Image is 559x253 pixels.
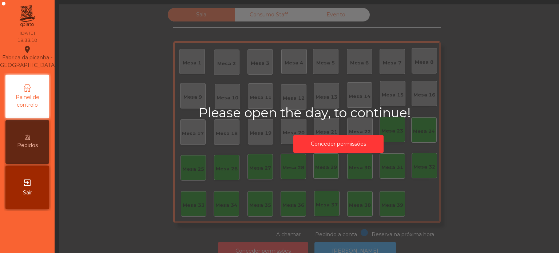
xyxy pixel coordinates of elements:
[18,4,36,29] img: qpiato
[23,178,32,187] i: exit_to_app
[7,94,47,109] span: Painel de controlo
[20,30,35,36] div: [DATE]
[23,189,32,197] span: Sair
[199,105,478,120] h2: Please open the day, to continue!
[293,135,384,153] button: Conceder permissões
[17,37,37,44] div: 18:33:10
[23,45,32,54] i: location_on
[17,142,38,149] span: Pedidos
